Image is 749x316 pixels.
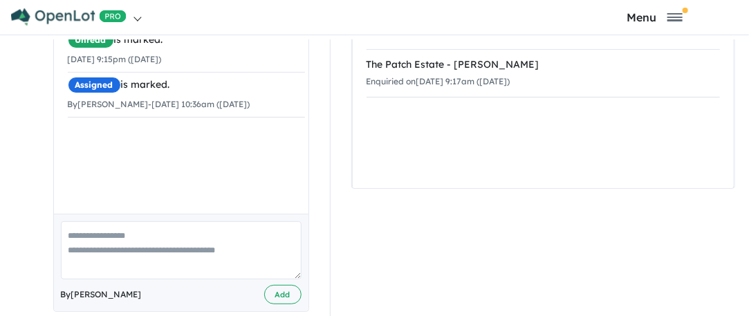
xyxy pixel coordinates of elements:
button: Add [264,285,302,305]
img: Openlot PRO Logo White [11,8,127,26]
div: is marked. [68,77,305,93]
small: Enquiried on [DATE] 9:17am ([DATE]) [367,76,510,86]
div: is marked. [68,32,305,48]
button: Toggle navigation [564,10,746,24]
span: Unread [68,32,114,48]
span: By [PERSON_NAME] [61,288,142,301]
div: The Patch Estate - [PERSON_NAME] [367,57,720,73]
a: The Patch Estate - [PERSON_NAME]Enquiried on[DATE] 9:17am ([DATE]) [367,49,720,97]
small: [DATE] 9:15pm ([DATE]) [68,54,162,64]
span: Assigned [68,77,121,93]
small: By [PERSON_NAME] - [DATE] 10:36am ([DATE]) [68,99,250,109]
